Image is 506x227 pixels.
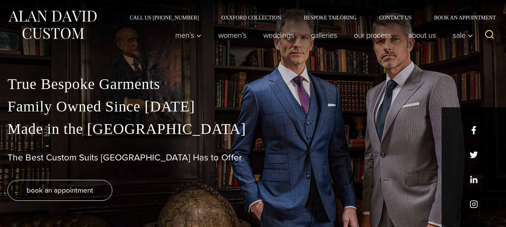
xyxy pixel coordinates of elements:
[167,28,477,43] nav: Primary Navigation
[118,15,210,20] a: Call Us [PHONE_NUMBER]
[210,15,293,20] a: Oxxford Collection
[7,152,499,163] h1: The Best Custom Suits [GEOGRAPHIC_DATA] Has to Offer
[368,15,423,20] a: Contact Us
[255,28,303,43] a: weddings
[423,15,499,20] a: Book an Appointment
[303,28,346,43] a: Galleries
[210,28,255,43] a: Women’s
[27,185,93,196] span: book an appointment
[453,31,473,39] span: Sale
[7,8,97,42] img: Alan David Custom
[293,15,368,20] a: Bespoke Tailoring
[7,180,112,201] a: book an appointment
[175,31,202,39] span: Men’s
[7,73,499,140] p: True Bespoke Garments Family Owned Since [DATE] Made in the [GEOGRAPHIC_DATA]
[481,26,499,44] button: View Search Form
[400,28,445,43] a: About Us
[118,15,499,20] nav: Secondary Navigation
[346,28,400,43] a: Our Process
